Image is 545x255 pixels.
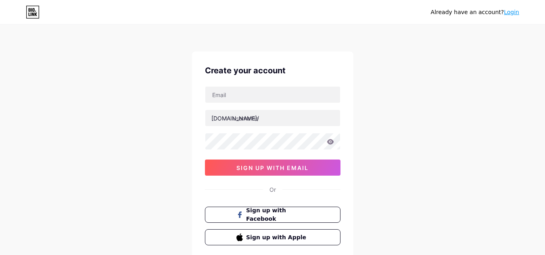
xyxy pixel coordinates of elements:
div: Create your account [205,64,340,77]
a: Login [504,9,519,15]
span: sign up with email [236,164,309,171]
button: sign up with email [205,160,340,176]
input: Email [205,87,340,103]
span: Sign up with Facebook [246,206,309,223]
div: Already have an account? [431,8,519,17]
button: Sign up with Apple [205,229,340,245]
span: Sign up with Apple [246,233,309,242]
input: username [205,110,340,126]
div: [DOMAIN_NAME]/ [211,114,259,122]
button: Sign up with Facebook [205,207,340,223]
div: Or [269,185,276,194]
